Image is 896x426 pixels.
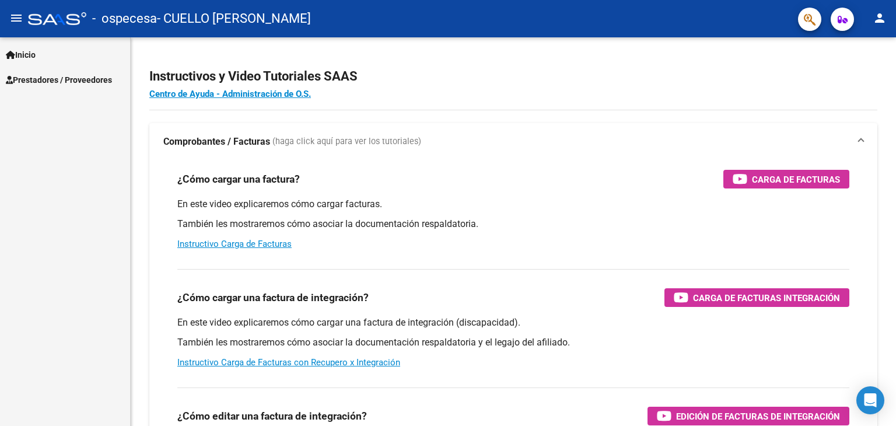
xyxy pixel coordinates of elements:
[149,123,877,160] mat-expansion-panel-header: Comprobantes / Facturas (haga click aquí para ver los tutoriales)
[177,336,849,349] p: También les mostraremos cómo asociar la documentación respaldatoria y el legajo del afiliado.
[149,89,311,99] a: Centro de Ayuda - Administración de O.S.
[177,171,300,187] h3: ¿Cómo cargar una factura?
[647,407,849,425] button: Edición de Facturas de integración
[664,288,849,307] button: Carga de Facturas Integración
[177,357,400,368] a: Instructivo Carga de Facturas con Recupero x Integración
[873,11,887,25] mat-icon: person
[6,48,36,61] span: Inicio
[177,316,849,329] p: En este video explicaremos cómo cargar una factura de integración (discapacidad).
[856,386,884,414] div: Open Intercom Messenger
[272,135,421,148] span: (haga click aquí para ver los tutoriales)
[723,170,849,188] button: Carga de Facturas
[177,198,849,211] p: En este video explicaremos cómo cargar facturas.
[6,74,112,86] span: Prestadores / Proveedores
[177,218,849,231] p: También les mostraremos cómo asociar la documentación respaldatoria.
[752,172,840,187] span: Carga de Facturas
[157,6,311,32] span: - CUELLO [PERSON_NAME]
[163,135,270,148] strong: Comprobantes / Facturas
[676,409,840,424] span: Edición de Facturas de integración
[177,408,367,424] h3: ¿Cómo editar una factura de integración?
[693,291,840,305] span: Carga de Facturas Integración
[149,65,877,88] h2: Instructivos y Video Tutoriales SAAS
[92,6,157,32] span: - ospecesa
[177,239,292,249] a: Instructivo Carga de Facturas
[9,11,23,25] mat-icon: menu
[177,289,369,306] h3: ¿Cómo cargar una factura de integración?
